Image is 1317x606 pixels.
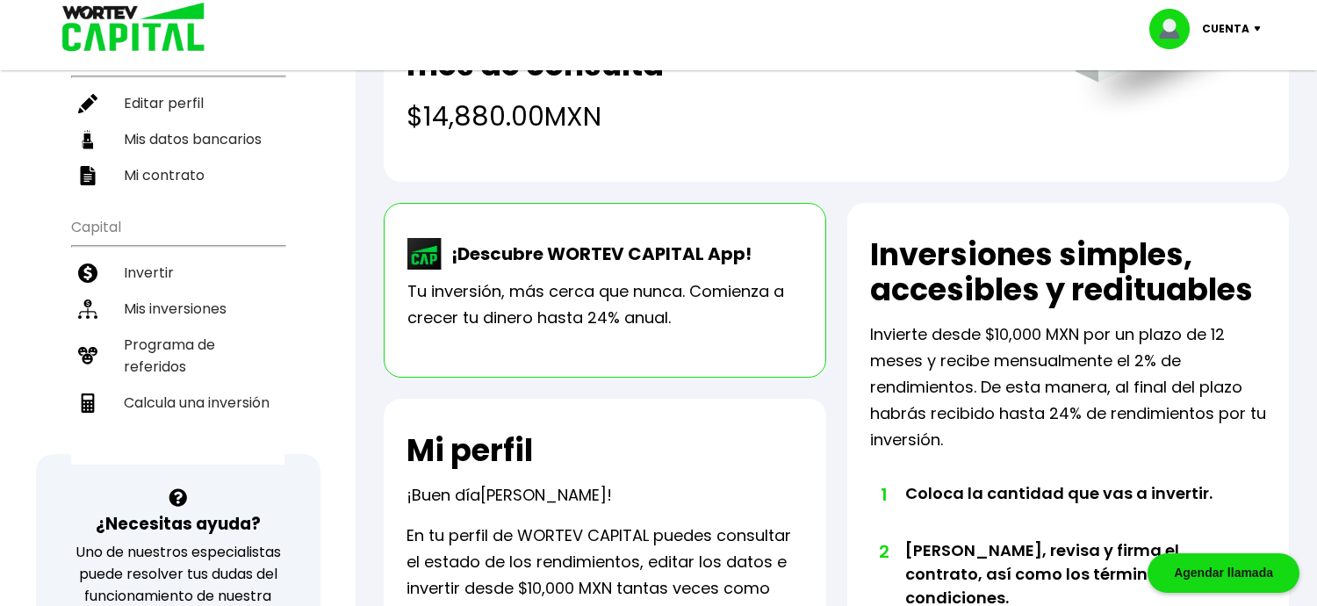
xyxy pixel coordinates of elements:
p: ¡Buen día ! [407,482,612,509]
img: invertir-icon.b3b967d7.svg [78,263,97,283]
div: Agendar llamada [1148,553,1299,593]
h2: Mi perfil [407,433,533,468]
img: profile-image [1149,9,1202,49]
h4: $14,880.00 MXN [407,97,1039,136]
img: calculadora-icon.17d418c4.svg [78,393,97,413]
a: Mi contrato [71,157,284,193]
a: Editar perfil [71,85,284,121]
img: contrato-icon.f2db500c.svg [78,166,97,185]
li: Coloca la cantidad que vas a invertir. [905,481,1227,538]
a: Mis inversiones [71,291,284,327]
img: inversiones-icon.6695dc30.svg [78,299,97,319]
p: Invierte desde $10,000 MXN por un plazo de 12 meses y recibe mensualmente el 2% de rendimientos. ... [870,321,1267,453]
span: [PERSON_NAME] [480,484,607,506]
img: icon-down [1249,26,1273,32]
p: ¡Descubre WORTEV CAPITAL App! [443,241,752,267]
h2: Inversiones simples, accesibles y redituables [870,237,1267,307]
img: datos-icon.10cf9172.svg [78,130,97,149]
h3: ¿Necesitas ayuda? [96,511,261,537]
img: recomiendanos-icon.9b8e9327.svg [78,346,97,365]
p: Tu inversión, más cerca que nunca. Comienza a crecer tu dinero hasta 24% anual. [407,278,802,331]
img: wortev-capital-app-icon [407,238,443,270]
img: editar-icon.952d3147.svg [78,94,97,113]
span: 2 [879,538,888,565]
p: Cuenta [1202,16,1249,42]
span: 1 [879,481,888,508]
a: Invertir [71,255,284,291]
ul: Perfil [71,38,284,193]
a: Mis datos bancarios [71,121,284,157]
a: Calcula una inversión [71,385,284,421]
h2: Total de rendimientos recibidos en tu mes de consulta [407,12,1039,83]
a: Programa de referidos [71,327,284,385]
ul: Capital [71,207,284,465]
